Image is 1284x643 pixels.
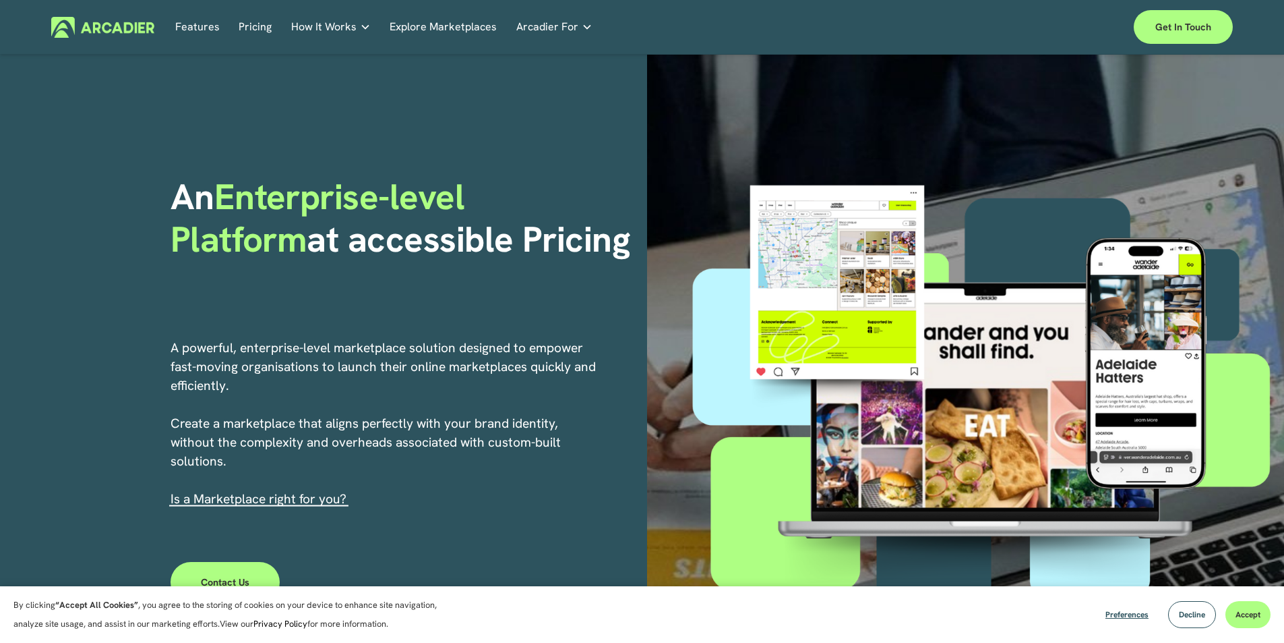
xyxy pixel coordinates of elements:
a: Contact Us [171,562,280,603]
h1: An at accessible Pricing [171,176,638,260]
span: Preferences [1105,609,1149,620]
a: folder dropdown [291,17,371,38]
a: Explore Marketplaces [390,17,497,38]
button: Preferences [1095,601,1159,628]
span: Decline [1179,609,1205,620]
a: Pricing [239,17,272,38]
button: Decline [1168,601,1216,628]
span: How It Works [291,18,357,36]
p: By clicking , you agree to the storing of cookies on your device to enhance site navigation, anal... [13,596,452,634]
a: Get in touch [1134,10,1233,44]
p: A powerful, enterprise-level marketplace solution designed to empower fast-moving organisations t... [171,339,598,509]
img: Arcadier [51,17,154,38]
a: s a Marketplace right for you? [174,491,346,507]
strong: “Accept All Cookies” [55,599,138,611]
a: Privacy Policy [253,618,307,630]
span: Enterprise-level Platform [171,173,474,262]
iframe: Chat Widget [1217,578,1284,643]
span: Arcadier For [516,18,578,36]
span: I [171,491,346,507]
a: folder dropdown [516,17,592,38]
a: Features [175,17,220,38]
